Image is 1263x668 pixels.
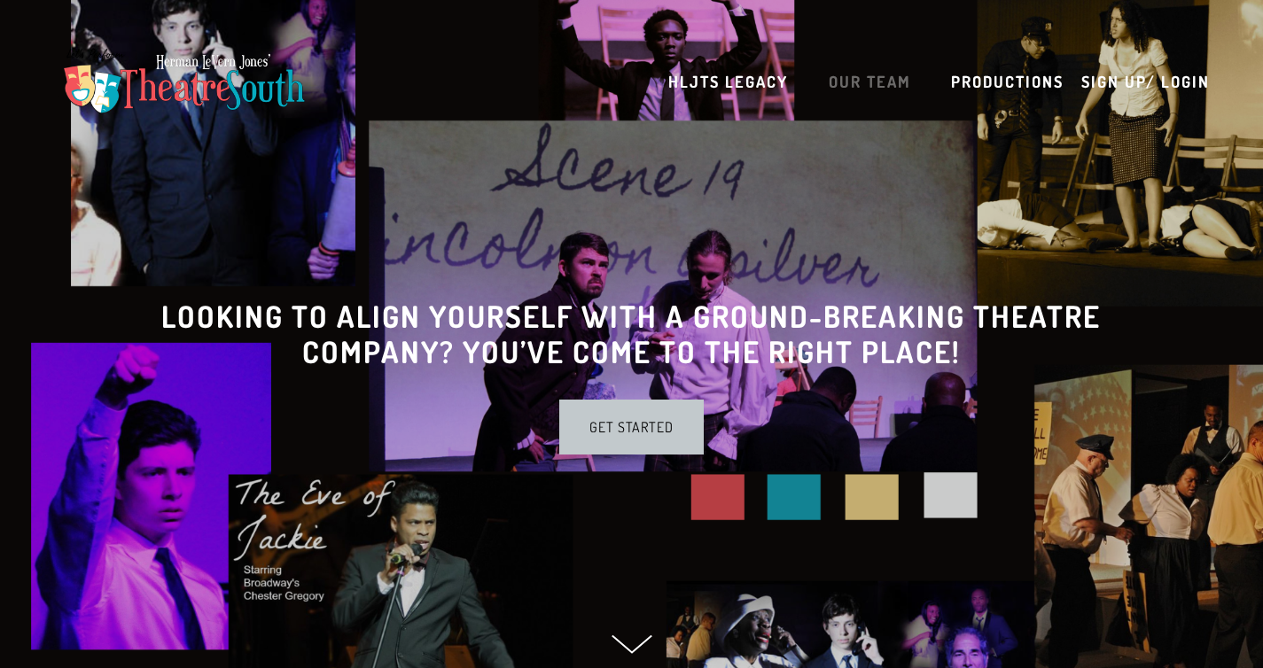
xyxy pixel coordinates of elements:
[559,400,705,454] a: Get Started
[951,64,1064,99] a: Productions
[53,40,316,123] img: TheatreSouth
[161,297,1109,370] strong: LOOKING TO ALIGN YOURSELF WITH A GROUND-BREAKING THEATRE COMPANY? YOU’VE COME TO THE RIGHT PLACE!
[829,64,911,99] a: Our Team
[668,64,788,99] a: HLJTS Legacy
[1081,64,1210,99] a: Sign up/ Login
